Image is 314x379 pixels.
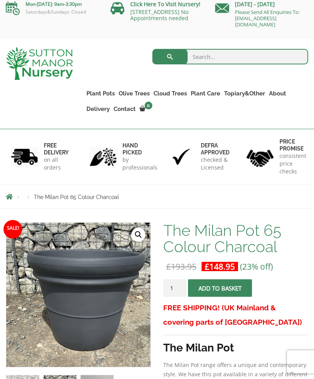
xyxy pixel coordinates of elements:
[85,104,112,114] a: Delivery
[205,261,209,272] span: £
[44,156,69,171] p: on all orders
[3,220,22,239] span: Sale!
[138,104,155,114] a: 0
[34,194,119,200] span: The Milan Pot 65 Colour Charcoal
[188,279,252,297] button: Add to basket
[85,88,117,99] a: Plant Pots
[152,88,189,99] a: Cloud Trees
[152,49,309,64] input: Search...
[201,142,229,156] h6: Defra approved
[163,222,308,255] h1: The Milan Pot 65 Colour Charcoal
[130,8,188,22] a: [STREET_ADDRESS] No Appointments needed
[145,102,152,109] span: 0
[222,88,267,99] a: Topiary&Other
[163,279,186,297] input: Product quantity
[168,147,195,167] img: 3.jpg
[240,261,273,272] span: (23% off)
[112,104,138,114] a: Contact
[122,142,157,156] h6: hand picked
[166,261,171,272] span: £
[122,156,157,171] p: by professionals
[117,88,152,99] a: Olive Trees
[205,261,235,272] bdi: 148.95
[201,156,229,171] p: checked & Licensed
[163,341,234,354] strong: The Milan Pot
[11,147,38,167] img: 1.jpg
[166,261,197,272] bdi: 193.95
[6,194,308,200] nav: Breadcrumbs
[247,145,274,168] img: 4.jpg
[189,88,222,99] a: Plant Care
[267,88,288,99] a: About
[279,138,306,152] h6: Price promise
[130,0,200,8] a: Click Here To Visit Nursery!
[6,9,99,15] p: Saturdays&Sundays: Closed
[163,301,308,329] h3: FREE SHIPPING! (UK Mainland & covering parts of [GEOGRAPHIC_DATA])
[279,152,306,175] p: consistent price checks
[131,228,145,242] a: View full-screen image gallery
[90,147,117,167] img: 2.jpg
[6,47,73,80] img: logo
[44,142,69,156] h6: FREE DELIVERY
[235,9,300,28] a: Please Send All Enquiries To: [EMAIL_ADDRESS][DOMAIN_NAME]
